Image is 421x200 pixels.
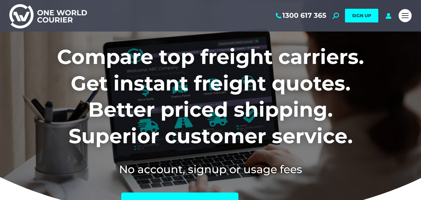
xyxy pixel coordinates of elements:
h1: Compare top freight carriers. Get instant freight quotes. Better priced shipping. Superior custom... [16,44,405,149]
span: SIGN UP [352,13,371,18]
a: SIGN UP [345,9,378,22]
a: Mobile menu icon [399,9,412,22]
img: One World Courier [9,3,87,28]
a: 1300 617 365 [275,12,326,20]
h2: No account, signup or usage fees [16,162,405,177]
